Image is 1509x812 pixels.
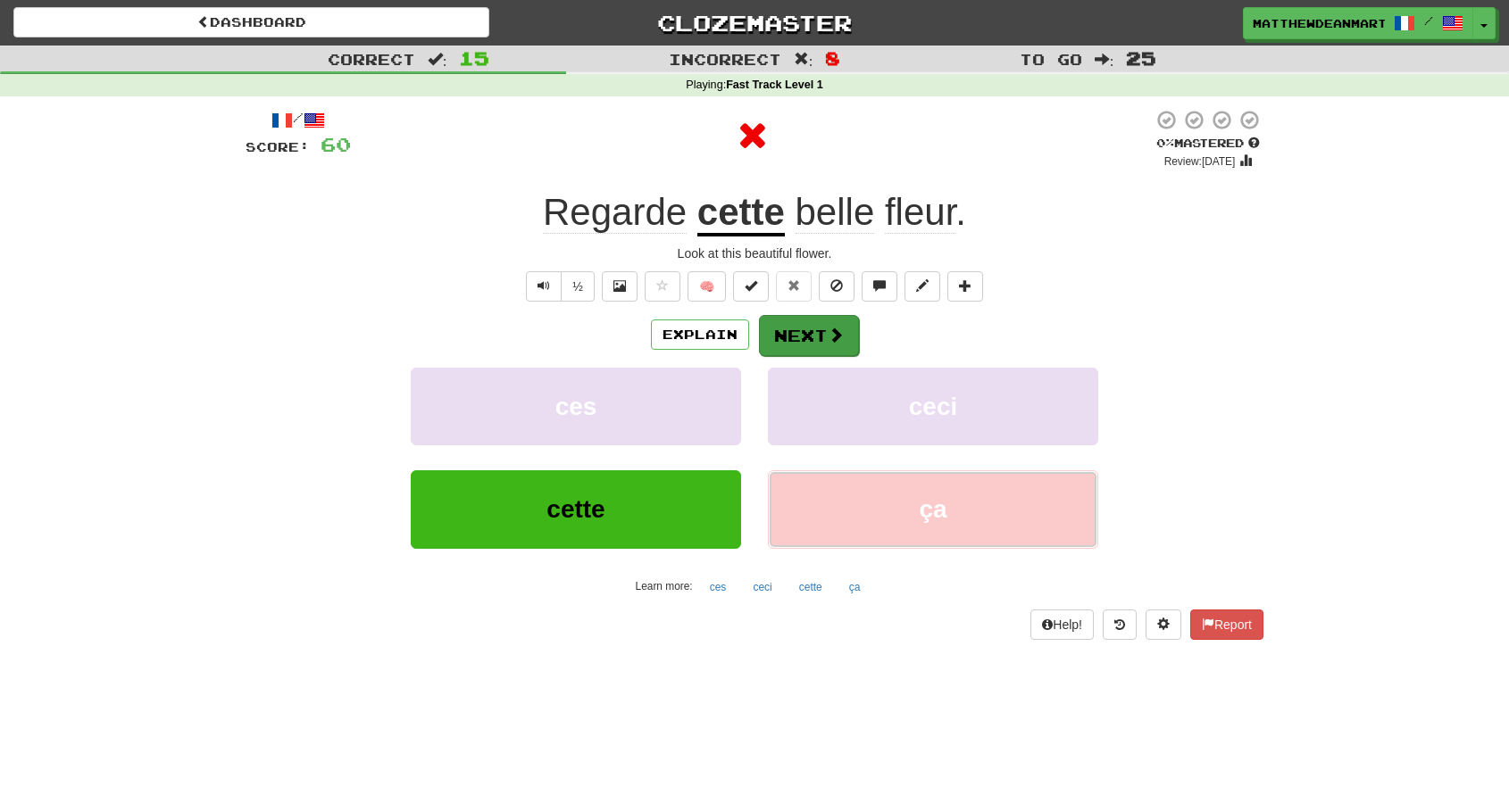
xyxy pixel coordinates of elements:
span: 25 [1126,47,1156,69]
button: Set this sentence to 100% Mastered (alt+m) [733,271,769,302]
u: cette [697,191,785,236]
button: Add to collection (alt+a) [947,271,983,302]
a: Clozemaster [516,7,992,38]
button: Report [1190,609,1263,640]
span: / [1424,14,1433,27]
button: ceci [743,574,781,601]
button: cette [411,470,741,548]
button: ½ [561,271,595,302]
span: 15 [459,47,489,69]
button: Play sentence audio (ctl+space) [526,271,562,302]
small: Review: [DATE] [1164,155,1236,168]
button: Discuss sentence (alt+u) [862,271,897,302]
span: To go [1020,50,1082,68]
span: Regarde [543,191,687,234]
span: 8 [825,47,840,69]
button: ça [768,470,1098,548]
span: 0 % [1156,136,1174,150]
button: ça [839,574,871,601]
button: cette [789,574,832,601]
button: Round history (alt+y) [1103,609,1137,640]
div: / [246,109,351,131]
span: ces [555,393,597,420]
div: Mastered [1153,136,1263,152]
button: Ignore sentence (alt+i) [819,271,855,302]
span: belle [796,191,875,234]
span: Correct [328,50,415,68]
span: fleur [885,191,955,234]
a: matthewdeanmartin / [1243,7,1473,39]
span: ça [919,495,946,523]
a: Dashboard [13,7,489,37]
span: : [428,52,447,67]
span: Incorrect [669,50,781,68]
button: Edit sentence (alt+d) [905,271,940,302]
div: Text-to-speech controls [522,271,595,302]
div: Look at this beautiful flower. [246,244,1263,262]
button: ces [411,368,741,445]
button: ceci [768,368,1098,445]
span: ceci [909,393,958,420]
button: Help! [1030,609,1094,640]
button: Next [759,315,859,356]
span: : [1095,52,1114,67]
span: . [785,191,966,234]
span: 60 [321,133,351,155]
span: cette [546,495,604,523]
strong: Fast Track Level 1 [726,79,823,91]
button: Show image (alt+x) [602,271,638,302]
button: Reset to 0% Mastered (alt+r) [776,271,812,302]
span: matthewdeanmartin [1253,15,1385,31]
button: 🧠 [688,271,726,302]
span: Score: [246,139,310,154]
button: ces [700,574,737,601]
button: Favorite sentence (alt+f) [645,271,680,302]
span: : [794,52,813,67]
button: Explain [651,319,749,350]
small: Learn more: [636,580,693,592]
